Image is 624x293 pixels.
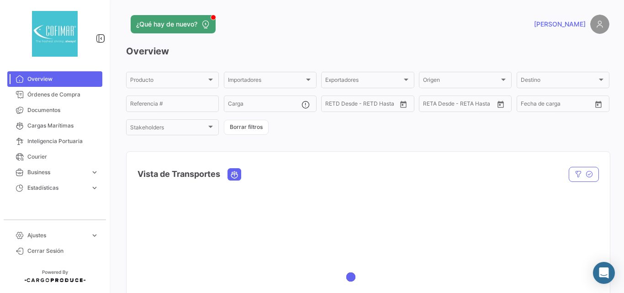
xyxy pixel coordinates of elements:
[27,75,99,83] span: Overview
[32,11,78,57] img: dddaabaa-7948-40ed-83b9-87789787af52.jpeg
[27,168,87,176] span: Business
[130,126,206,132] span: Stakeholders
[90,231,99,240] span: expand_more
[27,153,99,161] span: Courier
[90,184,99,192] span: expand_more
[593,262,615,284] div: Abrir Intercom Messenger
[544,102,577,108] input: Hasta
[592,97,605,111] button: Open calendar
[7,87,102,102] a: Órdenes de Compra
[423,78,499,85] span: Origen
[397,97,410,111] button: Open calendar
[137,168,220,181] h4: Vista de Transportes
[27,122,99,130] span: Cargas Marítimas
[7,118,102,133] a: Cargas Marítimas
[228,78,304,85] span: Importadores
[7,71,102,87] a: Overview
[521,102,537,108] input: Desde
[423,102,439,108] input: Desde
[27,247,99,255] span: Cerrar Sesión
[136,20,197,29] span: ¿Qué hay de nuevo?
[7,102,102,118] a: Documentos
[90,168,99,176] span: expand_more
[27,231,87,240] span: Ajustes
[27,137,99,145] span: Inteligencia Portuaria
[130,78,206,85] span: Producto
[325,78,402,85] span: Exportadores
[224,120,269,135] button: Borrar filtros
[131,15,216,33] button: ¿Qué hay de nuevo?
[7,133,102,149] a: Inteligencia Portuaria
[521,78,597,85] span: Destino
[27,106,99,114] span: Documentos
[27,184,87,192] span: Estadísticas
[228,169,241,180] button: Ocean
[325,102,342,108] input: Desde
[348,102,382,108] input: Hasta
[446,102,480,108] input: Hasta
[494,97,508,111] button: Open calendar
[7,149,102,165] a: Courier
[590,15,609,34] img: placeholder-user.png
[126,45,609,58] h3: Overview
[27,91,99,99] span: Órdenes de Compra
[534,20,586,29] span: [PERSON_NAME]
